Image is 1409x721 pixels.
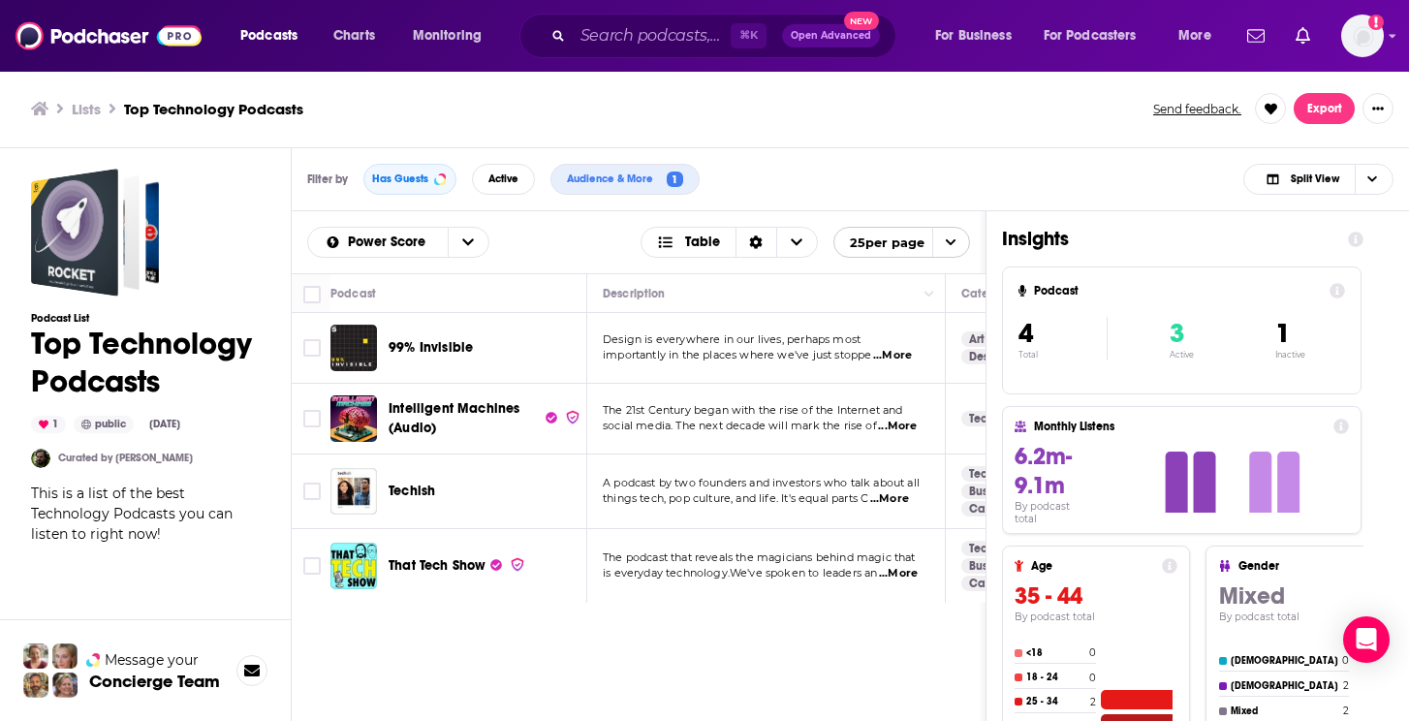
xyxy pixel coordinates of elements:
div: public [74,416,134,433]
span: For Podcasters [1044,22,1137,49]
span: Split View [1291,173,1339,184]
img: Sydney Profile [23,643,48,669]
h2: Choose List sort [307,227,489,258]
div: Podcast [330,282,376,305]
img: Intelligent Machines (Audio) [330,395,377,442]
button: open menu [833,227,970,258]
img: 99% Invisible [330,325,377,371]
h4: 0 [1089,672,1096,684]
span: That Tech Show [389,557,485,574]
button: Export [1294,93,1355,124]
span: Audience & More [567,173,661,184]
a: That Tech Show [389,556,525,576]
span: ...More [870,491,909,507]
h4: Podcast [1034,284,1322,298]
span: 99% Invisible [389,339,473,356]
span: More [1178,22,1211,49]
h4: <18 [1026,647,1085,659]
h3: Concierge Team [89,672,220,691]
span: ...More [878,419,917,434]
img: Jon Profile [23,673,48,698]
span: Logged in as RobinBectel [1341,15,1384,57]
h4: Age [1031,559,1154,573]
span: 4 [1018,317,1033,350]
span: Toggle select row [303,483,321,500]
h4: 0 [1089,646,1096,659]
button: Show profile menu [1341,15,1384,57]
h3: 35 - 44 [1015,581,1177,611]
button: Choose View [1243,164,1393,195]
div: [DATE] [141,417,188,432]
span: 1 [1275,317,1290,350]
h4: [DEMOGRAPHIC_DATA] [1231,655,1338,667]
a: Careers [961,501,1020,517]
div: Description [603,282,665,305]
div: Sort Direction [736,228,776,257]
img: verified Badge [510,556,525,573]
button: open menu [1165,20,1236,51]
h4: Monthly Listens [1034,420,1325,433]
img: User Profile [1341,15,1384,57]
span: Table [685,235,720,249]
h1: Insights [1002,227,1332,251]
span: 1 [667,172,683,188]
span: ...More [873,348,912,363]
span: For Business [935,22,1012,49]
img: ChrisAddams [31,449,50,468]
span: 6.2m-9.1m [1015,442,1072,500]
span: Toggle select row [303,410,321,427]
h4: By podcast total [1015,611,1177,623]
span: Charts [333,22,375,49]
p: Active [1170,350,1194,360]
svg: Add a profile image [1368,15,1384,30]
h4: [DEMOGRAPHIC_DATA] [1231,680,1339,692]
span: New [844,12,879,30]
span: Power Score [348,235,432,249]
a: Careers [961,576,1020,591]
a: Top Technology Podcasts [31,169,159,297]
img: That Tech Show [330,543,377,589]
h4: 2 [1343,705,1349,717]
input: Search podcasts, credits, & more... [573,20,731,51]
a: Business [961,484,1022,499]
button: Show More Button [1362,93,1393,124]
button: Choose View [641,227,818,258]
span: things tech, pop culture, and life. It's equal parts C [603,491,868,505]
span: Podcasts [240,22,297,49]
button: open menu [399,20,507,51]
a: Design [961,349,1014,364]
a: Lists [72,100,101,118]
h4: 25 - 34 [1026,696,1086,707]
h4: Mixed [1231,705,1339,717]
h4: 2 [1090,696,1096,708]
span: This is a list of the best Technology Podcasts you can listen to right now! [31,485,233,543]
div: Open Intercom Messenger [1343,616,1390,663]
h1: Top Technology Podcasts [31,325,260,400]
span: 3 [1170,317,1184,350]
span: Toggle select row [303,557,321,575]
span: Open Advanced [791,31,871,41]
button: open menu [1031,20,1165,51]
button: Has Guests [363,164,456,195]
a: Technology [961,411,1040,426]
h4: Gender [1238,559,1407,573]
h4: By podcast total [1015,500,1094,525]
a: Techish [330,468,377,515]
span: Active [488,173,518,184]
span: Has Guests [372,173,428,184]
img: Podchaser - Follow, Share and Rate Podcasts [16,17,202,54]
h4: 2 [1343,679,1349,692]
span: The 21st Century began with the rise of the Internet and [603,403,903,417]
a: Techish [389,482,435,501]
span: social media. The next decade will mark the rise of [603,419,877,432]
a: Show notifications dropdown [1288,19,1318,52]
span: is everyday technology.We've spoken to leaders an [603,566,877,580]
